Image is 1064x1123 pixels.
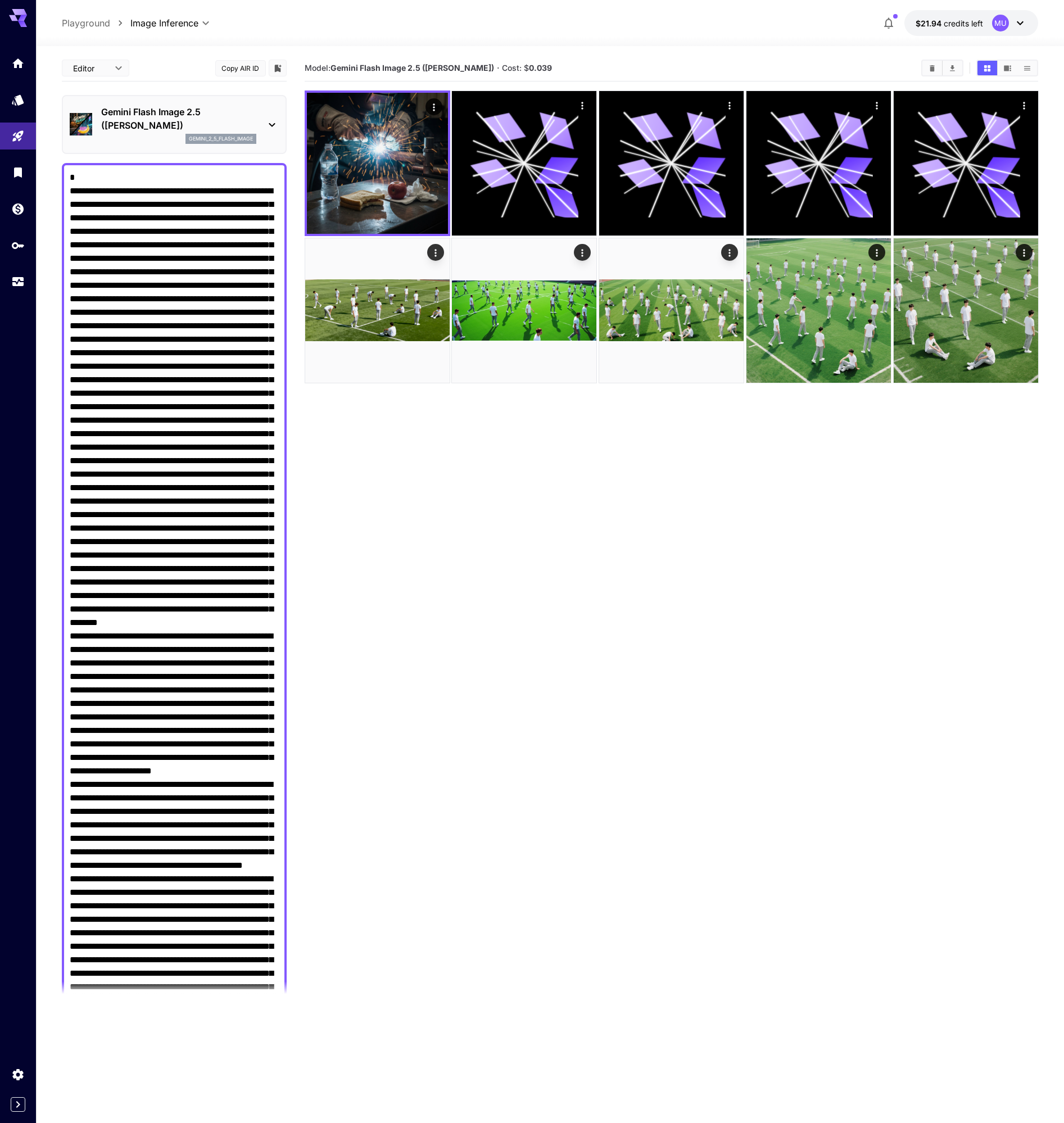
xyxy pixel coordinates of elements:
[574,244,591,261] div: Actions
[70,101,279,148] div: Gemini Flash Image 2.5 ([PERSON_NAME])gemini_2_5_flash_image
[599,238,744,383] img: 2Q==
[721,97,738,114] div: Actions
[574,97,591,114] div: Actions
[11,238,25,252] div: API Keys
[943,61,962,75] button: Download All
[998,61,1017,75] button: Show media in video view
[992,15,1009,31] div: MU
[502,63,552,73] span: Cost: $
[62,16,110,30] a: Playground
[73,62,108,74] span: Editor
[916,17,983,29] div: $21.9396
[427,244,443,261] div: Actions
[868,97,885,114] div: Actions
[130,16,198,30] span: Image Inference
[11,275,25,289] div: Usage
[1015,97,1032,114] div: Actions
[452,238,596,383] img: 9k=
[101,105,256,132] p: Gemini Flash Image 2.5 ([PERSON_NAME])
[11,93,25,107] div: Models
[305,63,494,73] span: Model:
[497,61,500,75] p: ·
[977,61,997,75] button: Show media in grid view
[330,63,494,73] b: Gemini Flash Image 2.5 ([PERSON_NAME])
[529,63,552,73] b: 0.039
[215,60,266,76] button: Copy AIR ID
[944,19,983,28] span: credits left
[868,244,885,261] div: Actions
[746,238,891,383] img: 2Q==
[11,1097,25,1112] button: Expand sidebar
[305,238,450,383] img: Z
[11,129,25,143] div: Playground
[189,135,253,143] p: gemini_2_5_flash_image
[307,93,448,234] img: Z
[273,61,283,75] button: Add to library
[11,1067,25,1081] div: Settings
[916,19,944,28] span: $21.94
[1015,244,1032,261] div: Actions
[1017,61,1037,75] button: Show media in list view
[921,60,963,76] div: Clear AllDownload All
[922,61,942,75] button: Clear All
[11,165,25,179] div: Library
[11,56,25,70] div: Home
[904,10,1038,36] button: $21.9396MU
[894,238,1038,383] img: 9k=
[62,16,130,30] nav: breadcrumb
[976,60,1038,76] div: Show media in grid viewShow media in video viewShow media in list view
[11,202,25,216] div: Wallet
[721,244,738,261] div: Actions
[425,98,442,115] div: Actions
